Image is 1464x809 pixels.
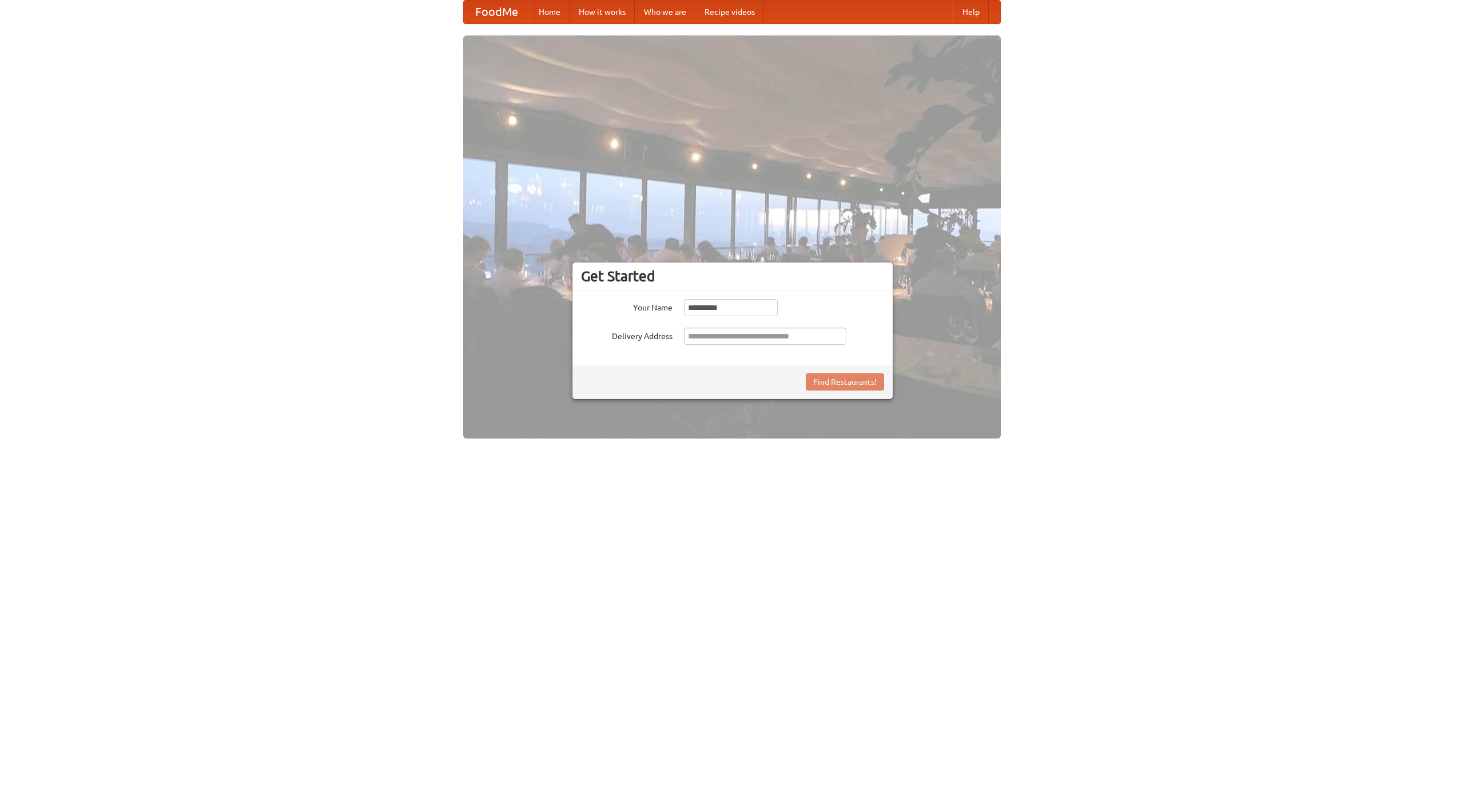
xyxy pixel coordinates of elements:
a: Help [953,1,989,23]
button: Find Restaurants! [806,373,884,390]
label: Your Name [581,299,673,313]
a: FoodMe [464,1,530,23]
a: Who we are [635,1,695,23]
h3: Get Started [581,268,884,285]
a: Recipe videos [695,1,764,23]
a: Home [530,1,570,23]
a: How it works [570,1,635,23]
label: Delivery Address [581,328,673,342]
